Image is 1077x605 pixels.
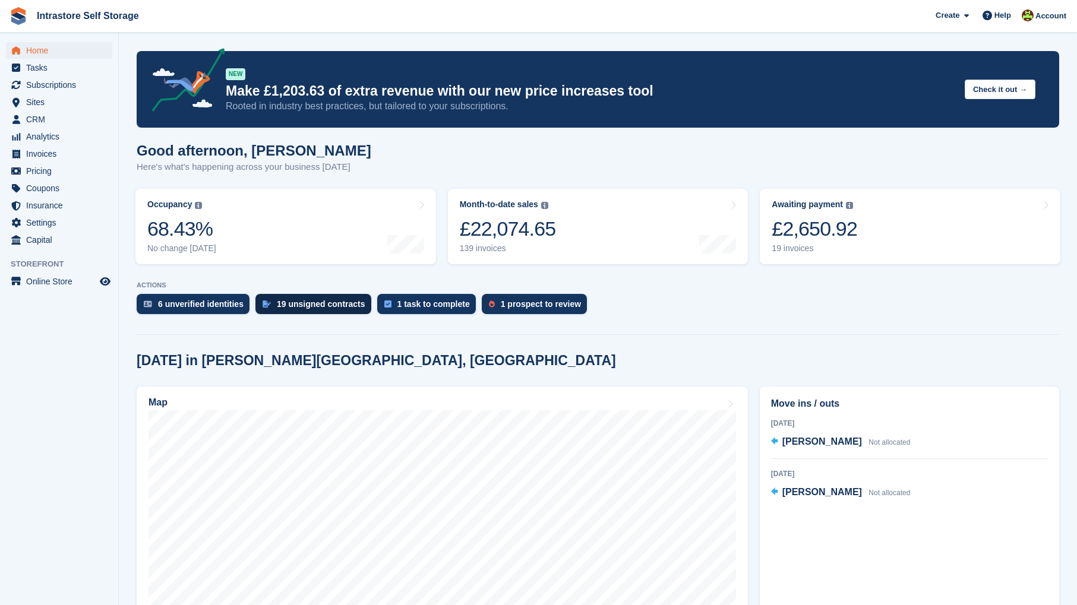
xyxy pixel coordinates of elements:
[460,199,538,210] div: Month-to-date sales
[384,300,391,308] img: task-75834270c22a3079a89374b754ae025e5fb1db73e45f91037f5363f120a921f8.svg
[26,197,97,214] span: Insurance
[137,281,1059,289] p: ACTIONS
[6,180,112,197] a: menu
[6,214,112,231] a: menu
[868,489,910,497] span: Not allocated
[772,217,857,241] div: £2,650.92
[771,418,1048,429] div: [DATE]
[26,94,97,110] span: Sites
[149,397,168,408] h2: Map
[26,180,97,197] span: Coupons
[1022,9,1034,21] img: Emily Clark
[868,438,910,446] span: Not allocated
[6,232,112,248] a: menu
[6,94,112,110] a: menu
[26,77,97,93] span: Subscriptions
[6,128,112,145] a: menu
[144,300,152,308] img: verify_identity-adf6edd0f0f0b5bbfe63781bf79b02c33cf7c696d77639b501bdc392416b5a36.svg
[482,294,593,320] a: 1 prospect to review
[1035,10,1066,22] span: Account
[26,128,97,145] span: Analytics
[263,300,271,308] img: contract_signature_icon-13c848040528278c33f63329250d36e43548de30e8caae1d1a13099fd9432cc5.svg
[255,294,377,320] a: 19 unsigned contracts
[782,436,862,446] span: [PERSON_NAME]
[541,202,548,209] img: icon-info-grey-7440780725fd019a000dd9b08b2336e03edf1995a4989e88bcd33f0948082b44.svg
[11,258,118,270] span: Storefront
[142,48,225,116] img: price-adjustments-announcement-icon-8257ccfd72463d97f412b2fc003d46551f7dbcb40ab6d574587a9cd5c0d94...
[994,9,1011,21] span: Help
[6,77,112,93] a: menu
[501,299,581,309] div: 1 prospect to review
[158,299,244,309] div: 6 unverified identities
[771,397,1048,411] h2: Move ins / outs
[135,189,436,264] a: Occupancy 68.43% No change [DATE]
[965,80,1035,99] button: Check it out →
[10,7,27,25] img: stora-icon-8386f47178a22dfd0bd8f6a31ec36ba5ce8667c1dd55bd0f319d3a0aa187defe.svg
[377,294,482,320] a: 1 task to complete
[6,273,112,290] a: menu
[147,199,192,210] div: Occupancy
[226,83,955,100] p: Make £1,203.63 of extra revenue with our new price increases tool
[226,68,245,80] div: NEW
[489,300,495,308] img: prospect-51fa495bee0391a8d652442698ab0144808aea92771e9ea1ae160a38d050c398.svg
[772,243,857,254] div: 19 invoices
[6,197,112,214] a: menu
[936,9,959,21] span: Create
[26,232,97,248] span: Capital
[137,142,371,159] h1: Good afternoon, [PERSON_NAME]
[771,435,911,450] a: [PERSON_NAME] Not allocated
[460,243,556,254] div: 139 invoices
[448,189,748,264] a: Month-to-date sales £22,074.65 139 invoices
[137,160,371,174] p: Here's what's happening across your business [DATE]
[6,42,112,59] a: menu
[6,59,112,76] a: menu
[771,485,911,501] a: [PERSON_NAME] Not allocated
[6,163,112,179] a: menu
[772,199,843,210] div: Awaiting payment
[6,111,112,128] a: menu
[397,299,470,309] div: 1 task to complete
[26,163,97,179] span: Pricing
[26,273,97,290] span: Online Store
[760,189,1060,264] a: Awaiting payment £2,650.92 19 invoices
[26,111,97,128] span: CRM
[137,353,616,369] h2: [DATE] in [PERSON_NAME][GEOGRAPHIC_DATA], [GEOGRAPHIC_DATA]
[26,59,97,76] span: Tasks
[6,145,112,162] a: menu
[147,243,216,254] div: No change [DATE]
[26,214,97,231] span: Settings
[277,299,365,309] div: 19 unsigned contracts
[137,294,255,320] a: 6 unverified identities
[771,468,1048,479] div: [DATE]
[26,42,97,59] span: Home
[846,202,853,209] img: icon-info-grey-7440780725fd019a000dd9b08b2336e03edf1995a4989e88bcd33f0948082b44.svg
[195,202,202,209] img: icon-info-grey-7440780725fd019a000dd9b08b2336e03edf1995a4989e88bcd33f0948082b44.svg
[460,217,556,241] div: £22,074.65
[226,100,955,113] p: Rooted in industry best practices, but tailored to your subscriptions.
[32,6,144,26] a: Intrastore Self Storage
[26,145,97,162] span: Invoices
[98,274,112,289] a: Preview store
[782,487,862,497] span: [PERSON_NAME]
[147,217,216,241] div: 68.43%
